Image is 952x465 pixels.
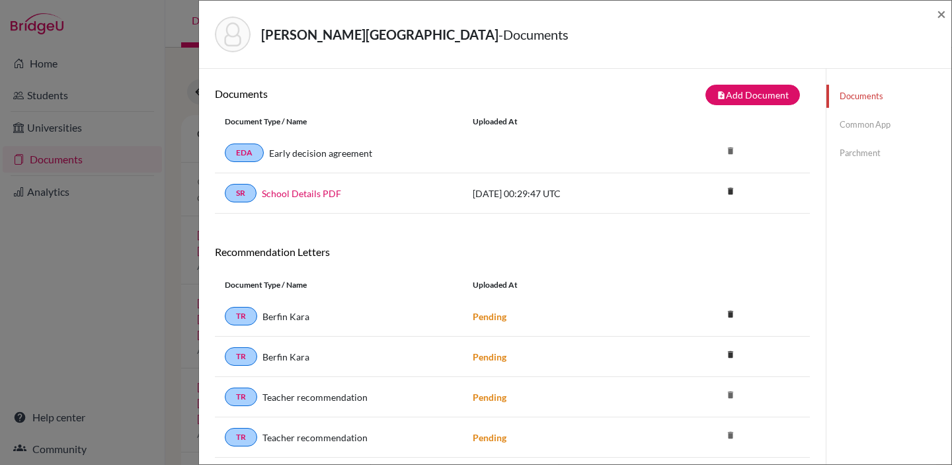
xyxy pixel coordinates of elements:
span: Berfin Kara [262,350,309,364]
i: delete [721,345,740,364]
div: Uploaded at [463,279,661,291]
a: Documents [826,85,951,108]
i: delete [721,181,740,201]
div: Document Type / Name [215,279,463,291]
a: delete [721,306,740,324]
a: SR [225,184,257,202]
div: Document Type / Name [215,116,463,128]
span: Berfin Kara [262,310,309,323]
i: delete [721,141,740,161]
a: EDA [225,144,264,162]
a: TR [225,388,257,406]
a: delete [721,347,740,364]
strong: [PERSON_NAME][GEOGRAPHIC_DATA] [261,26,498,42]
button: Close [937,6,946,22]
a: Early decision agreement [269,146,372,160]
strong: Pending [473,392,506,403]
h6: Documents [215,87,512,100]
a: TR [225,307,257,325]
a: Common App [826,113,951,136]
strong: Pending [473,351,506,362]
div: [DATE] 00:29:47 UTC [463,187,661,200]
span: - Documents [498,26,569,42]
strong: Pending [473,432,506,443]
i: delete [721,425,740,445]
strong: Pending [473,311,506,322]
span: × [937,4,946,23]
span: Teacher recommendation [262,390,368,404]
a: TR [225,347,257,366]
i: delete [721,304,740,324]
a: delete [721,183,740,201]
button: note_addAdd Document [705,85,800,105]
i: note_add [717,91,726,100]
a: School Details PDF [262,187,341,200]
a: Parchment [826,142,951,165]
i: delete [721,385,740,405]
a: TR [225,428,257,446]
span: Teacher recommendation [262,431,368,444]
h6: Recommendation Letters [215,245,810,258]
div: Uploaded at [463,116,661,128]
